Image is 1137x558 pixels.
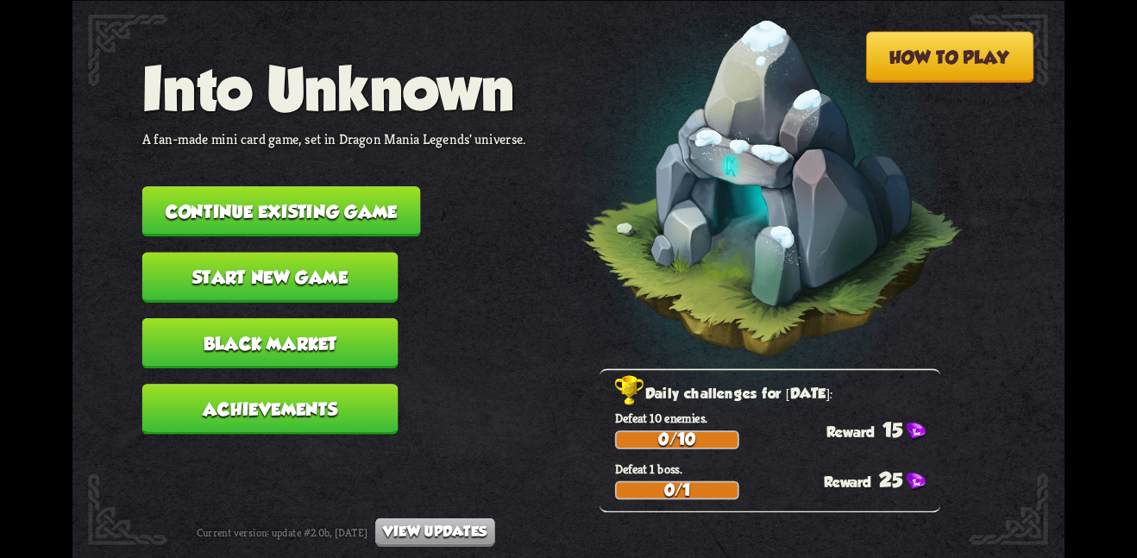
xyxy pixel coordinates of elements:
[615,381,940,406] h2: Daily challenges for [DATE]:
[617,482,738,498] div: 0/1
[142,54,526,122] h1: Into Unknown
[375,517,494,546] button: View updates
[142,384,399,434] button: Achievements
[142,129,526,147] p: A fan-made mini card game, set in Dragon Mania Legends' universe.
[615,375,645,406] img: Golden_Trophy_Icon.png
[824,468,941,491] div: 25
[142,317,399,367] button: Black Market
[866,31,1034,82] button: How to play
[615,461,940,477] p: Defeat 1 boss.
[826,418,940,441] div: 15
[617,432,738,448] div: 0/10
[142,186,421,236] button: Continue existing game
[615,410,940,426] p: Defeat 10 enemies.
[197,517,495,546] div: Current version: update #2.0b, [DATE]
[142,252,399,302] button: Start new game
